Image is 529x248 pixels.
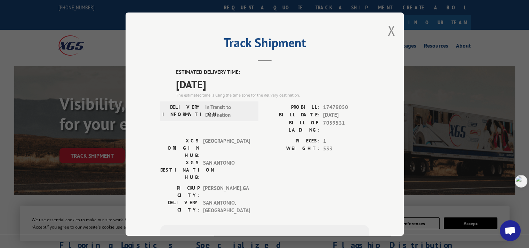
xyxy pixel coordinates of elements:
div: The estimated time is using the time zone for the delivery destination. [176,92,369,98]
label: PROBILL: [265,103,320,111]
span: [DATE] [176,76,369,92]
label: DELIVERY INFORMATION: [162,103,202,119]
h2: Track Shipment [160,38,369,51]
span: [DATE] [323,111,369,119]
label: BILL OF LADING: [265,119,320,133]
label: XGS ORIGIN HUB: [160,137,200,159]
span: SAN ANTONIO , [GEOGRAPHIC_DATA] [203,199,250,214]
span: [PERSON_NAME] , GA [203,184,250,199]
button: Close modal [387,21,395,40]
label: WEIGHT: [265,145,320,153]
span: 533 [323,145,369,153]
span: In Transit to Destination [205,103,252,119]
span: 17479050 [323,103,369,111]
span: SAN ANTONIO [203,159,250,181]
div: Subscribe to alerts [169,233,361,243]
label: DELIVERY CITY: [160,199,200,214]
span: 7059531 [323,119,369,133]
label: PICKUP CITY: [160,184,200,199]
label: XGS DESTINATION HUB: [160,159,200,181]
span: 1 [323,137,369,145]
div: Open chat [500,220,521,241]
label: PIECES: [265,137,320,145]
span: [GEOGRAPHIC_DATA] [203,137,250,159]
label: BILL DATE: [265,111,320,119]
label: ESTIMATED DELIVERY TIME: [176,68,369,76]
